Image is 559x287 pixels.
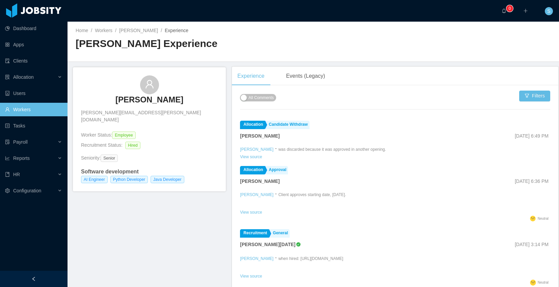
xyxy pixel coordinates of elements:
i: icon: plus [523,8,528,13]
span: Worker Status: [81,132,112,138]
span: Neutral [538,217,549,220]
a: Home [76,28,88,33]
span: HR [13,172,20,177]
span: / [91,28,92,33]
a: [PERSON_NAME] [240,256,273,261]
span: Java Developer [151,176,184,183]
button: icon: filterFilters [519,91,550,101]
span: Employee [112,131,135,139]
i: icon: solution [5,75,10,79]
a: Approval [265,166,288,174]
a: icon: auditClients [5,54,62,68]
i: icon: bell [502,8,506,13]
strong: [PERSON_NAME][DATE] [240,242,295,247]
a: Recruitment [240,229,269,238]
span: AI Engineer [81,176,108,183]
i: icon: book [5,172,10,177]
span: [PERSON_NAME][EMAIL_ADDRESS][PERSON_NAME][DOMAIN_NAME] [81,109,218,123]
h2: [PERSON_NAME] Experience [76,37,313,51]
span: Python Developer [110,176,148,183]
a: icon: appstoreApps [5,38,62,51]
span: [DATE] 6:49 PM [515,133,549,139]
strong: [PERSON_NAME] [240,133,279,139]
i: icon: setting [5,188,10,193]
span: [DATE] 6:36 PM [515,178,549,184]
div: - [275,254,277,272]
a: View source [240,154,262,159]
span: Neutral [538,281,549,284]
a: [PERSON_NAME] [240,192,273,197]
p: Client approves starting date, [DATE]. [278,192,346,198]
div: was discarded because it was approved in another opening. [278,146,386,152]
a: [PERSON_NAME] [119,28,158,33]
a: [PERSON_NAME] [240,147,273,152]
a: Allocation [240,166,265,174]
a: icon: robotUsers [5,87,62,100]
a: View source [240,274,262,279]
h3: [PERSON_NAME] [115,94,183,105]
a: Allocation [240,121,265,129]
strong: [PERSON_NAME] [240,178,279,184]
span: Configuration [13,188,41,193]
div: Events (Legacy) [281,67,330,86]
span: [DATE] 3:14 PM [515,242,549,247]
span: / [115,28,116,33]
span: Senior [101,154,118,162]
a: [PERSON_NAME] [115,94,183,109]
a: View source [240,210,262,215]
i: icon: user [145,79,154,89]
i: icon: file-protect [5,140,10,144]
span: / [161,28,162,33]
a: icon: pie-chartDashboard [5,22,62,35]
div: - [275,145,277,152]
span: Recruitment Status: [81,142,123,148]
i: icon: line-chart [5,156,10,161]
a: General [269,229,290,238]
span: Reports [13,156,30,161]
span: Allocation [13,74,34,80]
sup: 0 [506,5,513,12]
span: All Comments [248,94,274,101]
span: Experience [165,28,188,33]
span: Seniority: [81,155,101,161]
span: Hired [125,142,140,149]
a: Candidate Withdraw [265,121,309,129]
a: Workers [95,28,112,33]
a: icon: userWorkers [5,103,62,116]
div: - [275,190,277,208]
strong: Software development [81,169,139,174]
span: Payroll [13,139,28,145]
div: Experience [232,67,270,86]
p: when hired: [URL][DOMAIN_NAME] [278,256,343,262]
a: icon: profileTasks [5,119,62,133]
span: S [547,7,550,15]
